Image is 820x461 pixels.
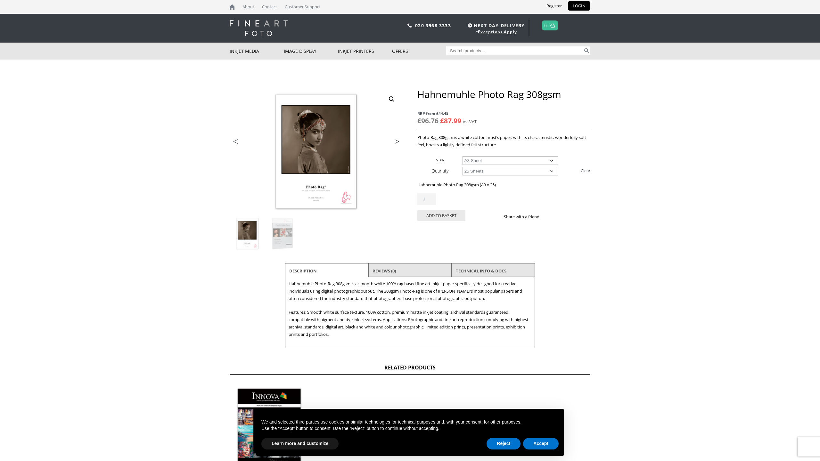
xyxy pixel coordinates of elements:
img: logo-white.svg [230,20,288,36]
p: We and selected third parties use cookies or similar technologies for technical purposes and, wit... [261,419,559,425]
a: Image Display [284,43,338,60]
a: Clear options [581,166,590,176]
a: Reviews (0) [373,265,396,277]
button: Add to basket [417,210,465,221]
bdi: 87.99 [440,116,461,125]
button: Reject [487,438,521,449]
a: Exceptions Apply [478,29,517,35]
img: time.svg [468,23,472,28]
span: £ [440,116,444,125]
a: Register [542,1,567,11]
p: Share with a friend [504,213,547,221]
img: facebook sharing button [547,214,552,219]
bdi: 96.76 [417,116,439,125]
label: Quantity [431,168,448,174]
a: TECHNICAL INFO & DOCS [456,265,506,277]
a: View full-screen image gallery [386,93,398,105]
p: Hahnemuhle Photo-Rag 308gsm is a smooth white 100% rag based fine art inkjet paper specifically d... [289,280,531,302]
span: RRP from £44.45 [417,110,590,117]
img: Hahnemuhle Photo Rag 308gsm - Image 2 [265,216,300,251]
a: Inkjet Media [230,43,284,60]
p: Hahnemuhle Photo Rag 308gsm (A3 x 25) [417,181,590,189]
span: NEXT DAY DELIVERY [466,22,525,29]
input: Search products… [446,46,583,55]
p: Use the “Accept” button to consent. Use the “Reject” button to continue without accepting. [261,425,559,432]
label: Size [436,157,444,163]
img: email sharing button [562,214,568,219]
span: £ [417,116,421,125]
img: twitter sharing button [555,214,560,219]
img: phone.svg [407,23,412,28]
a: 0 [544,21,547,30]
a: LOGIN [568,1,590,11]
img: Hahnemuhle Photo Rag 308gsm [230,88,403,216]
button: Search [583,46,590,55]
img: basket.svg [550,23,555,28]
a: Offers [392,43,446,60]
input: Product quantity [417,193,436,205]
button: Learn more and customize [261,438,339,449]
button: Accept [523,438,559,449]
p: Photo-Rag 308gsm is a white cotton artist’s paper, with its characteristic, wonderfully soft feel... [417,134,590,149]
img: Hahnemuhle Photo Rag 308gsm [230,216,265,251]
a: Inkjet Printers [338,43,392,60]
a: Description [289,265,317,277]
p: Features: Smooth white surface texture, 100% cotton, premium matte inkjet coating, archival stand... [289,309,531,338]
h1: Hahnemuhle Photo Rag 308gsm [417,88,590,100]
a: 020 3968 3333 [415,22,451,28]
h2: Related products [230,364,590,375]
